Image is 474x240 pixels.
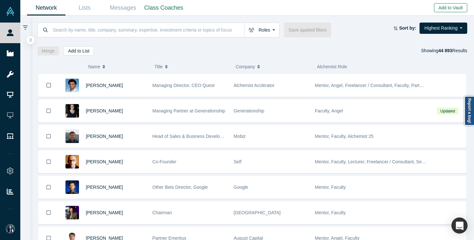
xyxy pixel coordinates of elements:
[65,79,79,92] img: Gnani Palanikumar's Profile Image
[153,210,172,215] span: Chairman
[437,108,458,114] span: Updated
[420,23,467,34] button: Highest Ranking
[39,74,59,97] button: Bookmark
[284,23,331,37] button: Save applied filters
[234,210,281,215] span: [GEOGRAPHIC_DATA]
[39,151,59,173] button: Bookmark
[153,159,177,164] span: Co-Founder
[464,96,474,126] a: Report a bug!
[86,159,123,164] a: [PERSON_NAME]
[88,60,100,73] span: Name
[65,155,79,168] img: Robert Winder's Profile Image
[65,0,104,15] a: Lists
[438,48,467,53] span: Results
[234,185,248,190] span: Google
[39,176,59,198] button: Bookmark
[234,134,246,139] span: Mobiz
[65,206,79,219] img: Timothy Chou's Profile Image
[421,46,467,55] div: Showing
[64,46,94,55] button: Add to List
[86,108,123,113] a: [PERSON_NAME]
[315,185,346,190] span: Mentor, Faculty
[86,83,123,88] a: [PERSON_NAME]
[438,48,452,53] strong: 44 893
[52,22,244,37] input: Search by name, title, company, summary, expertise, investment criteria or topics of focus
[39,100,59,122] button: Bookmark
[65,180,79,194] img: Steven Kan's Profile Image
[315,134,374,139] span: Mentor, Faculty, Alchemist 25
[236,60,255,73] span: Company
[154,60,163,73] span: Title
[434,3,467,12] button: Add to Vault
[86,134,123,139] a: [PERSON_NAME]
[234,108,264,113] span: Generationship
[234,83,275,88] span: Alchemist Acclerator
[153,185,208,190] span: Other Bets Director, Google
[86,185,123,190] a: [PERSON_NAME]
[6,7,15,16] img: Alchemist Vault Logo
[142,0,185,15] a: Class Coaches
[88,60,148,73] button: Name
[153,108,225,113] span: Managing Partner at Generationship
[317,64,347,69] span: Alchemist Role
[65,130,79,143] img: Michael Chang's Profile Image
[399,25,416,31] strong: Sort by:
[37,46,59,55] button: Merge
[104,0,142,15] a: Messages
[315,210,346,215] span: Mentor, Faculty
[39,202,59,224] button: Bookmark
[153,134,250,139] span: Head of Sales & Business Development (interim)
[154,60,229,73] button: Title
[153,83,215,88] span: Managing Director, CEO Quest
[86,210,123,215] a: [PERSON_NAME]
[39,125,59,148] button: Bookmark
[236,60,310,73] button: Company
[244,23,280,37] button: Roles
[6,224,15,233] img: Danielle Vivo's Account
[65,104,79,118] img: Rachel Chalmers's Profile Image
[315,108,343,113] span: Faculty, Angel
[234,159,242,164] span: Self
[315,83,453,88] span: Mentor, Angel, Freelancer / Consultant, Faculty, Partner, Lecturer, VC
[27,0,65,15] a: Network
